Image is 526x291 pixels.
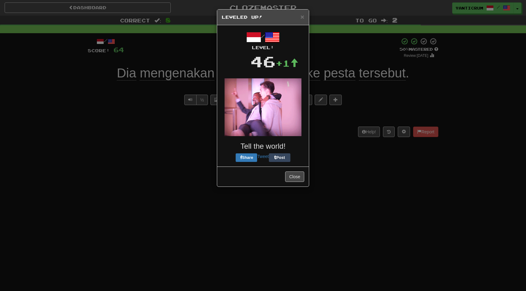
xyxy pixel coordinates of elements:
[257,154,269,159] a: Tweet
[225,78,301,136] img: spinning-7b6715965d7e0220b69722fa66aa21efa1181b58e7b7375ebe2c5b603073e17d.gif
[222,142,304,150] h3: Tell the world!
[285,171,304,182] button: Close
[222,45,304,51] div: Level:
[222,14,304,20] h5: Leveled Up!
[269,153,290,162] button: Post
[222,30,304,51] div: /
[301,14,304,20] button: Close
[236,153,257,162] button: Share
[250,51,276,72] div: 46
[276,57,298,69] div: +1
[301,13,304,20] span: ×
